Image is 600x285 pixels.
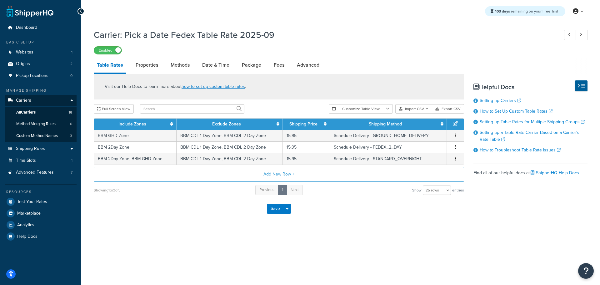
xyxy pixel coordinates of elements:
[5,189,77,195] div: Resources
[329,104,393,114] button: Customize Table View
[16,121,56,127] span: Method Merging Rules
[5,58,77,70] a: Origins2
[5,95,77,142] li: Carriers
[330,153,447,165] td: Schedule Delivery - STANDARD_OVERNIGHT
[283,153,330,165] td: 15.95
[5,196,77,207] a: Test Your Rates
[94,29,552,41] h1: Carrier: Pick a Date Fedex Table Rate 2025-09
[271,58,287,73] a: Fees
[5,208,77,219] a: Marketplace
[287,185,303,195] a: Next
[17,234,37,239] span: Help Docs
[16,61,30,67] span: Origins
[5,219,77,231] li: Analytics
[71,158,72,163] span: 1
[68,110,72,115] span: 16
[5,130,77,142] a: Custom Method Names3
[16,158,36,163] span: Time Slots
[16,133,58,139] span: Custom Method Names
[267,204,284,214] button: Save
[71,50,72,55] span: 1
[5,40,77,45] div: Basic Setup
[105,83,246,90] p: Visit our Help Docs to learn more about .
[575,80,587,91] button: Hide Help Docs
[330,141,447,153] td: Schedule Delivery - FEDEX_2_DAY
[16,50,33,55] span: Websites
[17,222,34,228] span: Analytics
[473,164,587,177] div: Find all of our helpful docs at:
[283,141,330,153] td: 15.95
[5,70,77,82] a: Pickup Locations0
[16,110,36,115] span: All Carriers
[70,61,72,67] span: 2
[473,84,587,90] h3: Helpful Docs
[182,83,245,90] a: how to set up custom table rates
[16,25,37,30] span: Dashboard
[480,119,585,125] a: Setting up Table Rates for Multiple Shipping Groups
[16,146,45,151] span: Shipping Rules
[16,98,31,103] span: Carriers
[564,30,576,40] a: Previous Record
[5,143,77,155] a: Shipping Rules
[5,167,77,178] li: Advanced Features
[5,47,77,58] li: Websites
[480,97,521,104] a: Setting up Carriers
[239,58,264,73] a: Package
[70,73,72,79] span: 0
[278,185,287,195] a: 1
[452,186,464,195] span: entries
[5,88,77,93] div: Manage Shipping
[294,58,322,73] a: Advanced
[177,141,283,153] td: BBM CDL 1 Day Zone, BBM CDL 2 Day Zone
[5,95,77,106] a: Carriers
[177,153,283,165] td: BBM CDL 1 Day Zone, BBM CDL 2 Day Zone
[17,199,47,205] span: Test Your Rates
[94,141,177,153] td: BBM 2Day Zone
[289,121,317,127] a: Shipping Price
[70,133,72,139] span: 3
[369,121,402,127] a: Shipping Method
[5,70,77,82] li: Pickup Locations
[5,118,77,130] a: Method Merging Rules0
[177,130,283,141] td: BBM CDL 1 Day Zone, BBM CDL 2 Day Zone
[480,147,561,153] a: How to Troubleshoot Table Rate Issues
[259,187,274,193] span: Previous
[5,47,77,58] a: Websites1
[531,170,579,176] a: ShipperHQ Help Docs
[140,104,244,114] input: Search
[480,129,579,143] a: Setting up a Table Rate Carrier Based on a Carrier's Rate Table
[255,185,278,195] a: Previous
[495,8,510,14] strong: 103 days
[167,58,193,73] a: Methods
[291,187,299,193] span: Next
[94,58,126,74] a: Table Rates
[5,130,77,142] li: Custom Method Names
[16,73,48,79] span: Pickup Locations
[395,104,432,114] button: Import CSV
[5,22,77,33] a: Dashboard
[118,121,146,127] a: Include Zones
[330,130,447,141] td: Schedule Delivery - GROUND_HOME_DELIVERY
[412,186,422,195] span: Show
[5,231,77,242] a: Help Docs
[5,155,77,166] a: Time Slots1
[94,167,464,182] button: Add New Row +
[94,104,134,114] button: Full Screen View
[132,58,161,73] a: Properties
[16,170,54,175] span: Advanced Features
[283,130,330,141] td: 15.95
[5,155,77,166] li: Time Slots
[5,107,77,118] a: AllCarriers16
[212,121,241,127] a: Exclude Zones
[5,167,77,178] a: Advanced Features7
[70,121,72,127] span: 0
[17,211,41,216] span: Marketplace
[576,30,588,40] a: Next Record
[480,108,552,115] a: How to Set Up Custom Table Rates
[94,130,177,141] td: BBM GHD Zone
[495,8,558,14] span: remaining on your Free Trial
